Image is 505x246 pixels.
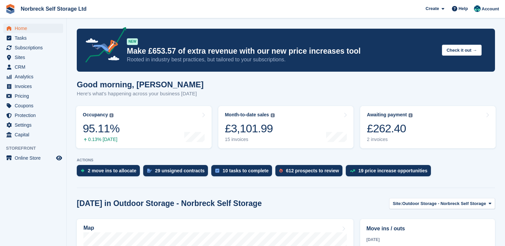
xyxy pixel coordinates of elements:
[15,82,55,91] span: Invoices
[5,4,15,14] img: stora-icon-8386f47178a22dfd0bd8f6a31ec36ba5ce8667c1dd55bd0f319d3a0aa187defe.svg
[211,165,275,180] a: 10 tasks to complete
[366,237,489,243] div: [DATE]
[3,120,63,130] a: menu
[350,169,355,172] img: price_increase_opportunities-93ffe204e8149a01c8c9dc8f82e8f89637d9d84a8eef4429ea346261dce0b2c0.svg
[3,111,63,120] a: menu
[346,165,434,180] a: 19 price increase opportunities
[474,5,481,12] img: Sally King
[3,53,63,62] a: menu
[76,106,212,148] a: Occupancy 95.11% 0.13% [DATE]
[389,198,495,209] button: Site: Outdoor Storage - Norbreck Self Storage
[88,168,137,173] div: 2 move ins to allocate
[426,5,439,12] span: Create
[3,62,63,72] a: menu
[83,112,108,118] div: Occupancy
[3,101,63,110] a: menu
[3,43,63,52] a: menu
[393,200,402,207] span: Site:
[223,168,269,173] div: 10 tasks to complete
[3,72,63,81] a: menu
[55,154,63,162] a: Preview store
[15,24,55,33] span: Home
[482,6,499,12] span: Account
[18,3,89,14] a: Norbreck Self Storage Ltd
[15,53,55,62] span: Sites
[3,24,63,33] a: menu
[367,112,407,118] div: Awaiting payment
[77,199,262,208] h2: [DATE] in Outdoor Storage - Norbreck Self Storage
[15,62,55,72] span: CRM
[143,165,212,180] a: 29 unsigned contracts
[358,168,428,173] div: 19 price increase opportunities
[366,225,489,233] h2: Move ins / outs
[15,153,55,163] span: Online Store
[367,122,413,135] div: £262.40
[275,165,346,180] a: 612 prospects to review
[360,106,496,148] a: Awaiting payment £262.40 2 invoices
[127,56,437,63] p: Rooted in industry best practices, but tailored to your subscriptions.
[83,137,119,142] div: 0.13% [DATE]
[127,46,437,56] p: Make £653.57 of extra revenue with our new price increases tool
[77,90,204,98] p: Here's what's happening across your business [DATE]
[15,72,55,81] span: Analytics
[77,80,204,89] h1: Good morning, [PERSON_NAME]
[3,153,63,163] a: menu
[3,130,63,139] a: menu
[3,82,63,91] a: menu
[3,91,63,101] a: menu
[155,168,205,173] div: 29 unsigned contracts
[81,169,84,173] img: move_ins_to_allocate_icon-fdf77a2bb77ea45bf5b3d319d69a93e2d87916cf1d5bf7949dd705db3b84f3ca.svg
[286,168,339,173] div: 612 prospects to review
[77,165,143,180] a: 2 move ins to allocate
[225,122,275,135] div: £3,101.99
[15,33,55,43] span: Tasks
[367,137,413,142] div: 2 invoices
[442,45,482,56] button: Check it out →
[15,111,55,120] span: Protection
[15,91,55,101] span: Pricing
[402,200,486,207] span: Outdoor Storage - Norbreck Self Storage
[147,169,152,173] img: contract_signature_icon-13c848040528278c33f63329250d36e43548de30e8caae1d1a13099fd9432cc5.svg
[215,169,219,173] img: task-75834270c22a3079a89374b754ae025e5fb1db73e45f91037f5363f120a921f8.svg
[3,33,63,43] a: menu
[279,169,283,173] img: prospect-51fa495bee0391a8d652442698ab0144808aea92771e9ea1ae160a38d050c398.svg
[15,43,55,52] span: Subscriptions
[271,113,275,117] img: icon-info-grey-7440780725fd019a000dd9b08b2336e03edf1995a4989e88bcd33f0948082b44.svg
[225,112,269,118] div: Month-to-date sales
[15,120,55,130] span: Settings
[225,137,275,142] div: 15 invoices
[409,113,413,117] img: icon-info-grey-7440780725fd019a000dd9b08b2336e03edf1995a4989e88bcd33f0948082b44.svg
[83,225,94,231] h2: Map
[127,38,138,45] div: NEW
[77,158,495,162] p: ACTIONS
[15,101,55,110] span: Coupons
[109,113,113,117] img: icon-info-grey-7440780725fd019a000dd9b08b2336e03edf1995a4989e88bcd33f0948082b44.svg
[459,5,468,12] span: Help
[80,27,127,65] img: price-adjustments-announcement-icon-8257ccfd72463d97f412b2fc003d46551f7dbcb40ab6d574587a9cd5c0d94...
[218,106,354,148] a: Month-to-date sales £3,101.99 15 invoices
[6,145,66,152] span: Storefront
[83,122,119,135] div: 95.11%
[15,130,55,139] span: Capital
